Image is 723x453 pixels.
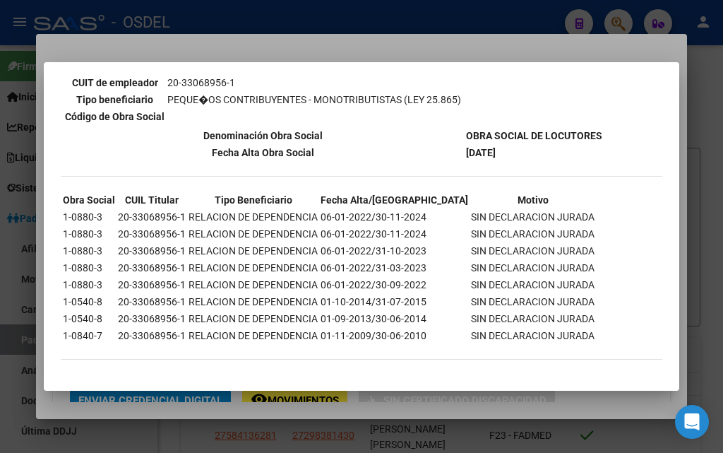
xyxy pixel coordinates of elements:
td: RELACION DE DEPENDENCIA [188,260,318,276]
td: SIN DECLARACION JURADA [470,226,595,242]
td: 06-01-2022/30-11-2024 [320,226,469,242]
td: 01-09-2013/30-06-2014 [320,311,469,326]
td: 20-33068956-1 [117,226,186,242]
b: [DATE] [466,147,496,158]
td: 1-0840-7 [62,328,116,343]
th: CUIL Titular [117,192,186,208]
td: 1-0880-3 [62,226,116,242]
td: SIN DECLARACION JURADA [470,311,595,326]
th: Fecha Alta Obra Social [62,145,464,160]
td: 20-33068956-1 [167,75,462,90]
td: SIN DECLARACION JURADA [470,243,595,259]
td: 06-01-2022/30-09-2022 [320,277,469,293]
td: RELACION DE DEPENDENCIA [188,294,318,310]
b: OBRA SOCIAL DE LOCUTORES [466,130,602,141]
td: RELACION DE DEPENDENCIA [188,243,318,259]
td: 1-0540-8 [62,294,116,310]
td: 20-33068956-1 [117,328,186,343]
th: Denominación Obra Social [62,128,464,143]
td: 20-33068956-1 [117,294,186,310]
td: 20-33068956-1 [117,243,186,259]
td: 01-11-2009/30-06-2010 [320,328,469,343]
td: 1-0880-3 [62,243,116,259]
th: Código de Obra Social [64,109,165,124]
td: RELACION DE DEPENDENCIA [188,209,318,225]
td: SIN DECLARACION JURADA [470,328,595,343]
td: 1-0540-8 [62,311,116,326]
td: 01-10-2014/31-07-2015 [320,294,469,310]
th: Obra Social [62,192,116,208]
td: PEQUE�OS CONTRIBUYENTES - MONOTRIBUTISTAS (LEY 25.865) [167,92,462,107]
td: SIN DECLARACION JURADA [470,260,595,276]
td: 1-0880-3 [62,209,116,225]
td: 20-33068956-1 [117,260,186,276]
td: SIN DECLARACION JURADA [470,209,595,225]
td: RELACION DE DEPENDENCIA [188,277,318,293]
td: RELACION DE DEPENDENCIA [188,328,318,343]
th: Motivo [470,192,595,208]
td: 20-33068956-1 [117,209,186,225]
th: Tipo Beneficiario [188,192,318,208]
td: SIN DECLARACION JURADA [470,277,595,293]
td: 1-0880-3 [62,260,116,276]
div: Open Intercom Messenger [675,405,709,439]
td: 20-33068956-1 [117,277,186,293]
td: 1-0880-3 [62,277,116,293]
td: 06-01-2022/31-03-2023 [320,260,469,276]
td: RELACION DE DEPENDENCIA [188,226,318,242]
td: 06-01-2022/30-11-2024 [320,209,469,225]
td: RELACION DE DEPENDENCIA [188,311,318,326]
td: 20-33068956-1 [117,311,186,326]
td: SIN DECLARACION JURADA [470,294,595,310]
th: Fecha Alta/[GEOGRAPHIC_DATA] [320,192,469,208]
td: 06-01-2022/31-10-2023 [320,243,469,259]
th: CUIT de empleador [64,75,165,90]
th: Tipo beneficiario [64,92,165,107]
